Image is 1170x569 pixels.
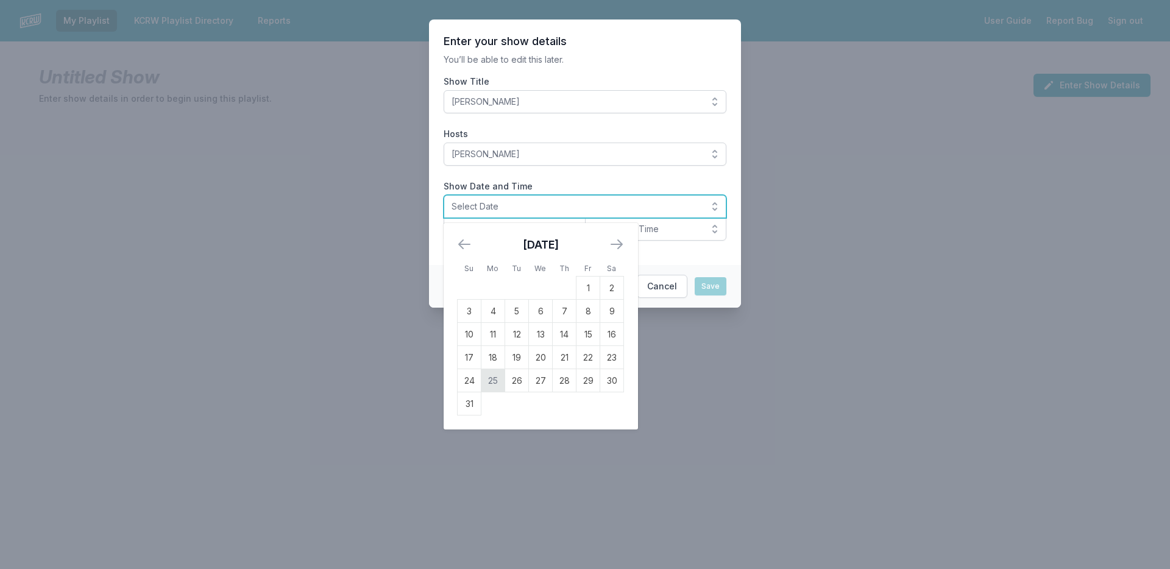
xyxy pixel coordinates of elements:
[458,392,481,415] td: Sunday, August 31, 2025
[529,300,553,323] td: Wednesday, August 6, 2025
[576,346,600,369] td: Friday, August 22, 2025
[444,180,533,193] legend: Show Date and Time
[637,275,687,298] button: Cancel
[585,217,727,241] button: Select End Time
[481,346,505,369] td: Monday, August 18, 2025
[576,300,600,323] td: Friday, August 8, 2025
[534,264,546,273] small: We
[444,54,726,66] p: You’ll be able to edit this later.
[607,264,616,273] small: Sa
[444,143,726,166] button: [PERSON_NAME]
[444,90,726,113] button: [PERSON_NAME]
[576,277,600,300] td: Friday, August 1, 2025
[584,264,591,273] small: Fr
[553,323,576,346] td: Thursday, August 14, 2025
[600,277,624,300] td: Saturday, August 2, 2025
[452,200,701,213] span: Select Date
[600,323,624,346] td: Saturday, August 16, 2025
[444,76,726,88] label: Show Title
[553,346,576,369] td: Thursday, August 21, 2025
[458,300,481,323] td: Sunday, August 3, 2025
[487,264,498,273] small: Mo
[452,148,701,160] span: [PERSON_NAME]
[593,223,702,235] span: Select End Time
[464,264,473,273] small: Su
[695,277,726,295] button: Save
[505,346,529,369] td: Tuesday, August 19, 2025
[481,369,505,392] td: Monday, August 25, 2025
[512,264,521,273] small: Tu
[505,323,529,346] td: Tuesday, August 12, 2025
[576,369,600,392] td: Friday, August 29, 2025
[529,323,553,346] td: Wednesday, August 13, 2025
[529,346,553,369] td: Wednesday, August 20, 2025
[600,300,624,323] td: Saturday, August 9, 2025
[444,223,637,429] div: Calendar
[523,238,559,251] strong: [DATE]
[505,300,529,323] td: Tuesday, August 5, 2025
[505,369,529,392] td: Tuesday, August 26, 2025
[458,369,481,392] td: Sunday, August 24, 2025
[458,323,481,346] td: Sunday, August 10, 2025
[458,346,481,369] td: Sunday, August 17, 2025
[444,195,726,218] button: Select Date
[452,96,701,108] span: [PERSON_NAME]
[444,128,726,140] label: Hosts
[553,300,576,323] td: Thursday, August 7, 2025
[481,323,505,346] td: Monday, August 11, 2025
[553,369,576,392] td: Thursday, August 28, 2025
[600,346,624,369] td: Saturday, August 23, 2025
[444,34,726,49] header: Enter your show details
[600,369,624,392] td: Saturday, August 30, 2025
[529,369,553,392] td: Wednesday, August 27, 2025
[609,237,624,252] button: Move forward to switch to the next month.
[481,300,505,323] td: Monday, August 4, 2025
[559,264,569,273] small: Th
[457,237,472,252] button: Move backward to switch to the previous month.
[576,323,600,346] td: Friday, August 15, 2025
